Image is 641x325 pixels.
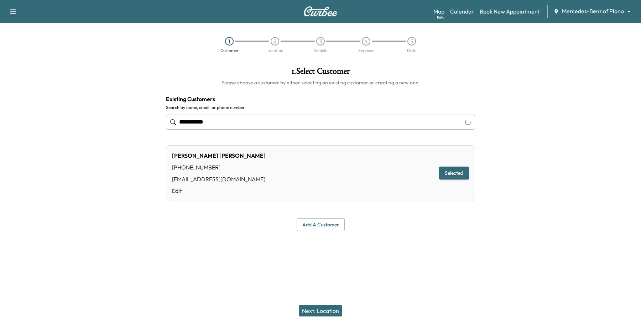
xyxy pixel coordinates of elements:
a: MapBeta [433,7,444,16]
a: Book New Appointment [480,7,540,16]
span: Mercedes-Benz of Plano [562,7,624,15]
button: Next: Location [299,305,342,316]
a: Calendar [450,7,474,16]
div: Date [407,48,416,53]
h4: Existing Customers [166,95,475,103]
div: Location [266,48,283,53]
h6: Please choose a customer by either selecting an existing customer or creating a new one. [166,79,475,86]
img: Curbee Logo [303,6,338,16]
div: Vehicle [314,48,327,53]
h1: 1 . Select Customer [166,67,475,79]
a: Edit [172,187,266,195]
button: Add a customer [297,218,345,231]
label: Search by name, email, or phone number [166,105,475,110]
div: 5 [407,37,416,46]
button: Selected [439,167,469,180]
div: 3 [316,37,325,46]
div: 4 [362,37,370,46]
div: Services [358,48,374,53]
div: 1 [225,37,234,46]
div: Beta [437,15,444,20]
div: [PERSON_NAME] [PERSON_NAME] [172,151,266,160]
div: Customer [220,48,239,53]
div: 2 [271,37,279,46]
div: [EMAIL_ADDRESS][DOMAIN_NAME] [172,175,266,183]
div: [PHONE_NUMBER] [172,163,266,172]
